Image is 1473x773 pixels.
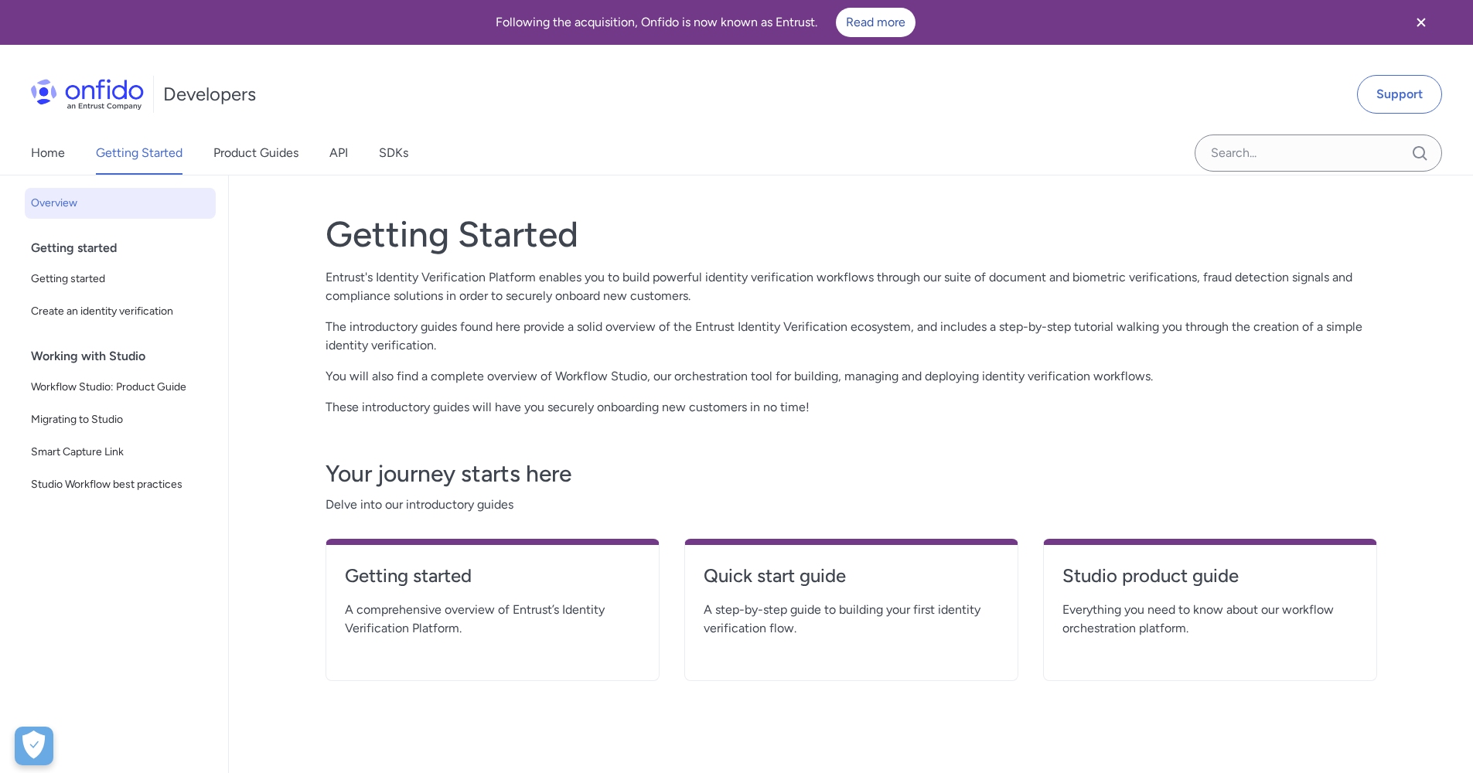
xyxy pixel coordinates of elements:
[31,378,210,397] span: Workflow Studio: Product Guide
[25,372,216,403] a: Workflow Studio: Product Guide
[31,233,222,264] div: Getting started
[326,268,1377,305] p: Entrust's Identity Verification Platform enables you to build powerful identity verification work...
[1357,75,1442,114] a: Support
[25,296,216,327] a: Create an identity verification
[1062,601,1358,638] span: Everything you need to know about our workflow orchestration platform.
[15,727,53,765] button: Open Preferences
[19,8,1393,37] div: Following the acquisition, Onfido is now known as Entrust.
[31,302,210,321] span: Create an identity verification
[31,270,210,288] span: Getting started
[1412,13,1430,32] svg: Close banner
[31,410,210,429] span: Migrating to Studio
[213,131,298,175] a: Product Guides
[163,82,256,107] h1: Developers
[96,131,182,175] a: Getting Started
[704,601,999,638] span: A step-by-step guide to building your first identity verification flow.
[31,443,210,461] span: Smart Capture Link
[25,404,216,435] a: Migrating to Studio
[379,131,408,175] a: SDKs
[15,727,53,765] div: Cookie Preferences
[326,367,1377,386] p: You will also find a complete overview of Workflow Studio, our orchestration tool for building, m...
[31,341,222,372] div: Working with Studio
[704,564,999,601] a: Quick start guide
[836,8,916,37] a: Read more
[326,495,1377,514] span: Delve into our introductory guides
[1195,135,1442,172] input: Onfido search input field
[326,398,1377,417] p: These introductory guides will have you securely onboarding new customers in no time!
[1393,3,1450,42] button: Close banner
[329,131,348,175] a: API
[345,564,640,588] h4: Getting started
[326,458,1377,489] h3: Your journey starts here
[345,601,640,638] span: A comprehensive overview of Entrust’s Identity Verification Platform.
[31,194,210,213] span: Overview
[25,188,216,219] a: Overview
[326,318,1377,355] p: The introductory guides found here provide a solid overview of the Entrust Identity Verification ...
[25,469,216,500] a: Studio Workflow best practices
[31,131,65,175] a: Home
[25,437,216,468] a: Smart Capture Link
[345,564,640,601] a: Getting started
[31,475,210,494] span: Studio Workflow best practices
[31,79,144,110] img: Onfido Logo
[704,564,999,588] h4: Quick start guide
[25,264,216,295] a: Getting started
[1062,564,1358,588] h4: Studio product guide
[1062,564,1358,601] a: Studio product guide
[326,213,1377,256] h1: Getting Started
